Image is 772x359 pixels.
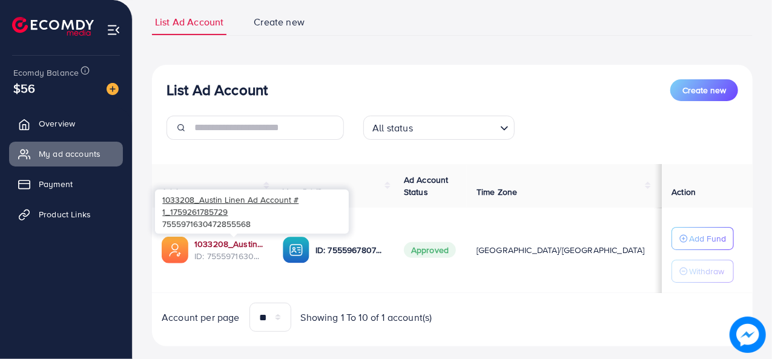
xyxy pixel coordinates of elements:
span: $56 [13,79,35,97]
a: 1033208_Austin Linen Ad Account # 1_1759261785729 [194,238,263,250]
span: Showing 1 To 10 of 1 account(s) [301,311,432,324]
span: ID: 7555971630472855568 [194,250,263,262]
span: My ad accounts [39,148,101,160]
span: Ad Account Status [404,174,449,198]
button: Withdraw [671,260,734,283]
span: Approved [404,242,456,258]
span: 1033208_Austin Linen Ad Account # 1_1759261785729 [162,194,299,217]
span: All status [370,119,415,137]
div: 7555971630472855568 [155,189,349,233]
a: Payment [9,172,123,196]
span: Payment [39,178,73,190]
img: image [107,83,119,95]
a: Overview [9,111,123,136]
div: Search for option [363,116,515,140]
img: ic-ads-acc.e4c84228.svg [162,237,188,263]
p: Add Fund [689,231,726,246]
button: Create new [670,79,738,101]
span: Create new [254,15,305,29]
span: List Ad Account [155,15,223,29]
a: My ad accounts [9,142,123,166]
p: Withdraw [689,264,724,278]
span: Create new [682,84,726,96]
h3: List Ad Account [167,81,268,99]
span: Action [671,186,696,198]
img: menu [107,23,120,37]
span: Overview [39,117,75,130]
img: logo [12,17,94,36]
button: Add Fund [671,227,734,250]
img: ic-ba-acc.ded83a64.svg [283,237,309,263]
span: Time Zone [477,186,517,198]
p: ID: 7555967807415156743 [315,243,384,257]
input: Search for option [417,117,495,137]
img: image [730,317,766,353]
span: [GEOGRAPHIC_DATA]/[GEOGRAPHIC_DATA] [477,244,645,256]
a: Product Links [9,202,123,226]
span: Product Links [39,208,91,220]
span: Account per page [162,311,240,324]
span: Ecomdy Balance [13,67,79,79]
